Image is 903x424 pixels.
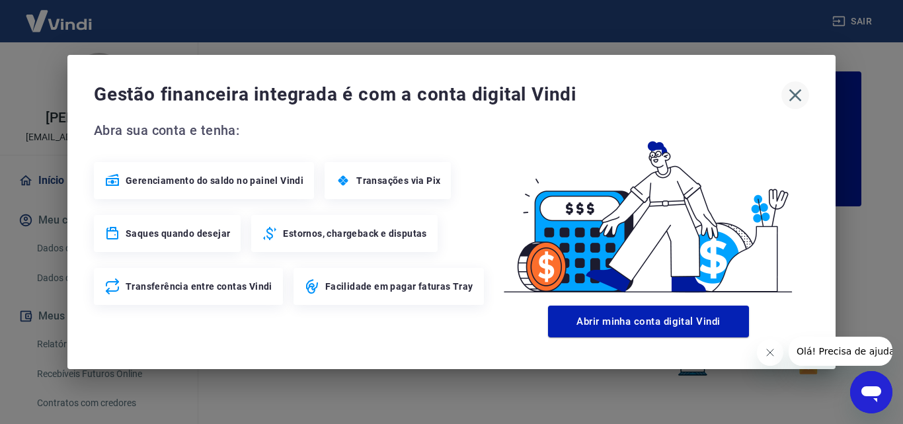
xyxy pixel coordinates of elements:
span: Olá! Precisa de ajuda? [8,9,111,20]
span: Gerenciamento do saldo no painel Vindi [126,174,303,187]
button: Abrir minha conta digital Vindi [548,306,749,337]
span: Gestão financeira integrada é com a conta digital Vindi [94,81,781,108]
span: Abra sua conta e tenha: [94,120,488,141]
span: Estornos, chargeback e disputas [283,227,426,240]
iframe: Mensagem da empresa [789,337,892,366]
span: Transferência entre contas Vindi [126,280,272,293]
img: Good Billing [488,120,809,300]
span: Facilidade em pagar faturas Tray [325,280,473,293]
span: Saques quando desejar [126,227,230,240]
iframe: Fechar mensagem [757,339,783,366]
iframe: Botão para abrir a janela de mensagens [850,371,892,413]
span: Transações via Pix [356,174,440,187]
